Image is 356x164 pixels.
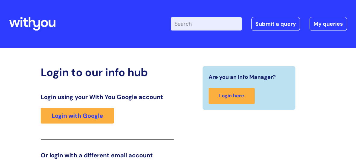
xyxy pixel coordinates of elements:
[41,66,174,79] h2: Login to our info hub
[251,17,300,31] a: Submit a query
[310,17,347,31] a: My queries
[209,88,255,104] a: Login here
[41,108,114,124] a: Login with Google
[41,93,174,101] h3: Login using your With You Google account
[171,17,242,31] input: Search
[209,72,276,82] span: Are you an Info Manager?
[41,152,174,159] h3: Or login with a different email account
